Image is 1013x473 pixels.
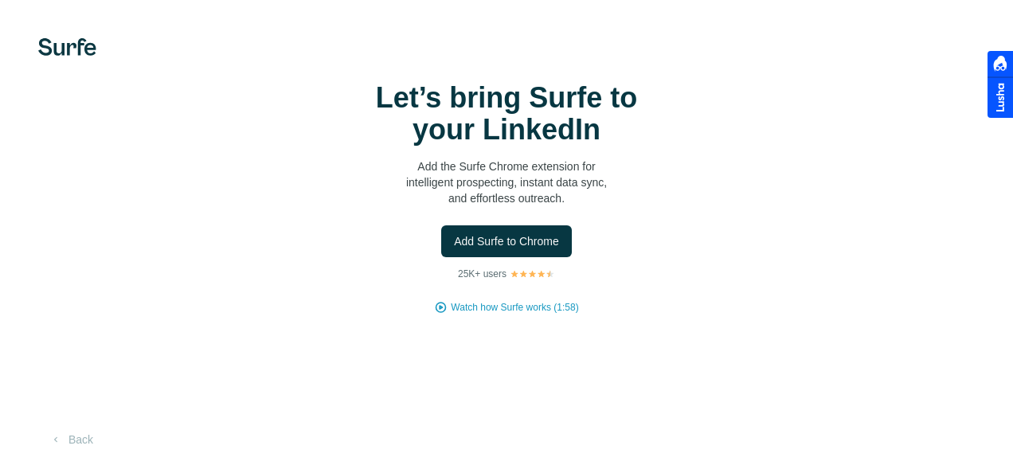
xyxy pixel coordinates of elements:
[458,267,506,281] p: 25K+ users
[454,233,559,249] span: Add Surfe to Chrome
[347,82,666,146] h1: Let’s bring Surfe to your LinkedIn
[38,38,96,56] img: Surfe's logo
[510,269,555,279] img: Rating Stars
[38,425,104,454] button: Back
[441,225,572,257] button: Add Surfe to Chrome
[451,300,578,315] button: Watch how Surfe works (1:58)
[347,158,666,206] p: Add the Surfe Chrome extension for intelligent prospecting, instant data sync, and effortless out...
